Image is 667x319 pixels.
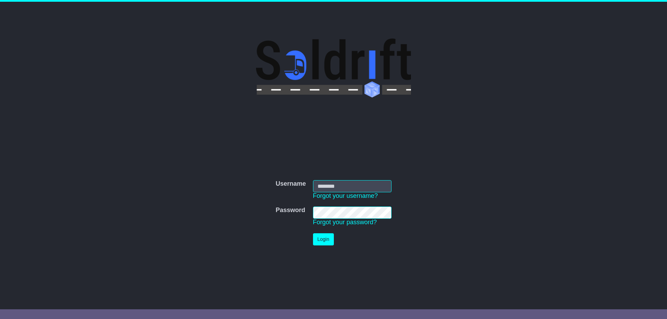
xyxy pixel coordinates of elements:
a: Forgot your password? [313,219,377,226]
a: Forgot your username? [313,192,378,199]
button: Login [313,233,334,245]
label: Username [275,180,306,188]
img: Soldrift Pty Ltd [256,39,411,98]
label: Password [275,207,305,214]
